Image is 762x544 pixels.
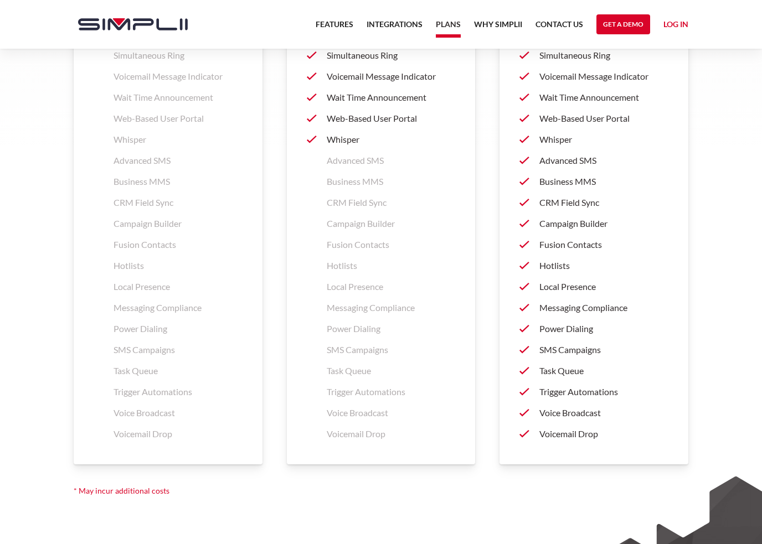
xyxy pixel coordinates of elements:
[114,238,243,251] p: Fusion Contacts
[327,322,456,335] p: Power Dialing
[327,406,456,419] p: Voice Broadcast
[114,385,243,398] p: Trigger Automations
[114,280,243,293] p: Local Presence
[114,175,243,188] p: Business MMS
[539,259,668,272] p: Hotlists
[519,339,668,360] a: SMS Campaigns
[327,49,456,62] p: Simultaneous Ring
[519,192,668,213] a: CRM Field Sync
[327,91,456,104] p: Wait Time Announcement
[327,238,456,251] p: Fusion Contacts
[114,427,243,441] p: Voicemail Drop
[327,112,456,125] p: Web-Based User Portal
[519,234,668,255] a: Fusion Contacts
[307,87,456,108] a: Wait Time Announcement
[519,129,668,150] a: Whisper
[519,213,668,234] a: Campaign Builder
[114,70,243,83] p: Voicemail Message Indicator
[663,18,688,34] a: Log in
[539,49,668,62] p: Simultaneous Ring
[114,154,243,167] p: Advanced SMS
[519,360,668,381] a: Task Queue
[367,18,423,38] a: Integrations
[114,112,243,125] p: Web-Based User Portal
[114,49,243,62] p: Simultaneous Ring
[539,196,668,209] p: CRM Field Sync
[327,70,456,83] p: Voicemail Message Indicator
[539,280,668,293] p: Local Presence
[307,45,456,66] a: Simultaneous Ring
[114,322,243,335] p: Power Dialing
[316,18,353,38] a: Features
[78,18,188,30] img: Simplii
[539,238,668,251] p: Fusion Contacts
[327,196,456,209] p: CRM Field Sync
[519,423,668,444] a: Voicemail Drop
[307,108,456,129] a: Web-Based User Portal
[539,322,668,335] p: Power Dialing
[114,91,243,104] p: Wait Time Announcement
[519,171,668,192] a: Business MMS
[327,343,456,356] p: SMS Campaigns
[539,364,668,377] p: Task Queue
[327,217,456,230] p: Campaign Builder
[519,87,668,108] a: Wait Time Announcement
[539,385,668,398] p: Trigger Automations
[539,406,668,419] p: Voice Broadcast
[539,91,668,104] p: Wait Time Announcement
[519,381,668,402] a: Trigger Automations
[519,108,668,129] a: Web-Based User Portal
[114,364,243,377] p: Task Queue
[327,301,456,314] p: Messaging Compliance
[114,301,243,314] p: Messaging Compliance
[536,18,583,38] a: Contact US
[539,301,668,314] p: Messaging Compliance
[539,112,668,125] p: Web-Based User Portal
[114,406,243,419] p: Voice Broadcast
[327,280,456,293] p: Local Presence
[539,217,668,230] p: Campaign Builder
[436,18,461,38] a: Plans
[327,133,456,146] p: Whisper
[114,196,243,209] p: CRM Field Sync
[327,259,456,272] p: Hotlists
[327,385,456,398] p: Trigger Automations
[519,66,668,87] a: Voicemail Message Indicator
[519,402,668,423] a: Voice Broadcast
[519,318,668,339] a: Power Dialing
[114,217,243,230] p: Campaign Builder
[519,255,668,276] a: Hotlists
[114,259,243,272] p: Hotlists
[519,150,668,171] a: Advanced SMS
[327,154,456,167] p: Advanced SMS
[327,427,456,441] p: Voicemail Drop
[114,133,243,146] p: Whisper
[327,364,456,377] p: Task Queue
[307,66,456,87] a: Voicemail Message Indicator
[539,70,668,83] p: Voicemail Message Indicator
[307,129,456,150] a: Whisper
[539,154,668,167] p: Advanced SMS
[596,14,650,34] a: Get a Demo
[519,297,668,318] a: Messaging Compliance
[539,427,668,441] p: Voicemail Drop
[519,276,668,297] a: Local Presence
[474,18,522,38] a: Why Simplii
[114,343,243,356] p: SMS Campaigns
[539,343,668,356] p: SMS Campaigns
[539,133,668,146] p: Whisper
[327,175,456,188] p: Business MMS
[539,175,668,188] p: Business MMS
[519,45,668,66] a: Simultaneous Ring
